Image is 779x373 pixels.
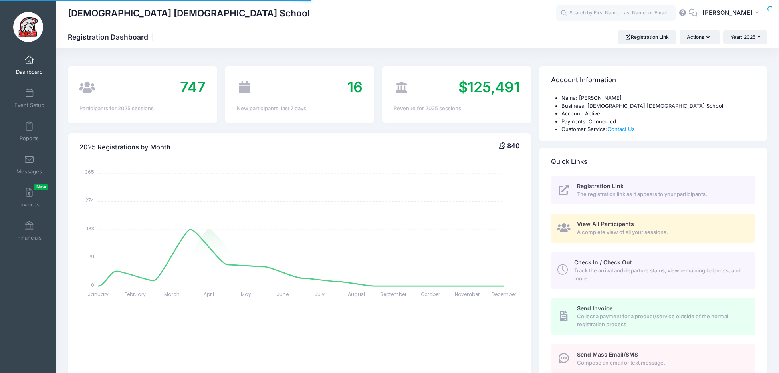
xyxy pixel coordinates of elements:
[458,78,520,96] span: $125,491
[10,51,48,79] a: Dashboard
[731,34,755,40] span: Year: 2025
[380,291,407,298] tspan: September
[551,150,587,173] h4: Quick Links
[492,291,517,298] tspan: December
[204,291,214,298] tspan: April
[16,168,42,175] span: Messages
[697,4,767,22] button: [PERSON_NAME]
[577,359,746,367] span: Compose an email or text message.
[13,12,43,42] img: Evangelical Christian School
[315,291,325,298] tspan: July
[556,5,676,21] input: Search by First Name, Last Name, or Email...
[68,33,155,41] h1: Registration Dashboard
[16,69,43,75] span: Dashboard
[607,126,635,132] a: Contact Us
[34,184,48,190] span: New
[577,351,638,358] span: Send Mass Email/SMS
[618,30,676,44] a: Registration Link
[348,291,365,298] tspan: August
[14,102,44,109] span: Event Setup
[10,151,48,179] a: Messages
[577,305,612,311] span: Send Invoice
[10,217,48,245] a: Financials
[551,252,755,289] a: Check In / Check Out Track the arrival and departure status, view remaining balances, and more.
[85,197,94,204] tspan: 274
[723,30,767,44] button: Year: 2025
[680,30,720,44] button: Actions
[19,201,40,208] span: Invoices
[91,281,94,288] tspan: 0
[577,228,746,236] span: A complete view of all your sessions.
[10,117,48,145] a: Reports
[507,142,520,150] span: 840
[455,291,480,298] tspan: November
[85,169,94,175] tspan: 365
[87,225,94,232] tspan: 183
[551,69,616,92] h4: Account Information
[165,291,180,298] tspan: March
[574,267,746,282] span: Track the arrival and departure status, view remaining balances, and more.
[79,136,170,159] h4: 2025 Registrations by Month
[180,78,206,96] span: 747
[20,135,39,142] span: Reports
[277,291,289,298] tspan: June
[577,313,746,328] span: Collect a payment for a product/service outside of the normal registration process
[10,184,48,212] a: InvoicesNew
[551,214,755,243] a: View All Participants A complete view of all your sessions.
[561,125,755,133] li: Customer Service:
[237,105,363,113] div: New participants: last 7 days
[79,105,205,113] div: Participants for 2025 sessions
[394,105,519,113] div: Revenue for 2025 sessions
[17,234,42,241] span: Financials
[574,259,632,266] span: Check In / Check Out
[561,118,755,126] li: Payments: Connected
[561,110,755,118] li: Account: Active
[88,291,109,298] tspan: January
[577,183,624,189] span: Registration Link
[561,102,755,110] li: Business: [DEMOGRAPHIC_DATA] [DEMOGRAPHIC_DATA] School
[551,298,755,335] a: Send Invoice Collect a payment for a product/service outside of the normal registration process
[702,8,753,17] span: [PERSON_NAME]
[241,291,251,298] tspan: May
[577,190,746,198] span: The registration link as it appears to your participants.
[421,291,440,298] tspan: October
[68,4,310,22] h1: [DEMOGRAPHIC_DATA] [DEMOGRAPHIC_DATA] School
[10,84,48,112] a: Event Setup
[561,94,755,102] li: Name: [PERSON_NAME]
[125,291,146,298] tspan: February
[551,344,755,373] a: Send Mass Email/SMS Compose an email or text message.
[347,78,363,96] span: 16
[551,176,755,205] a: Registration Link The registration link as it appears to your participants.
[89,253,94,260] tspan: 91
[577,220,634,227] span: View All Participants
